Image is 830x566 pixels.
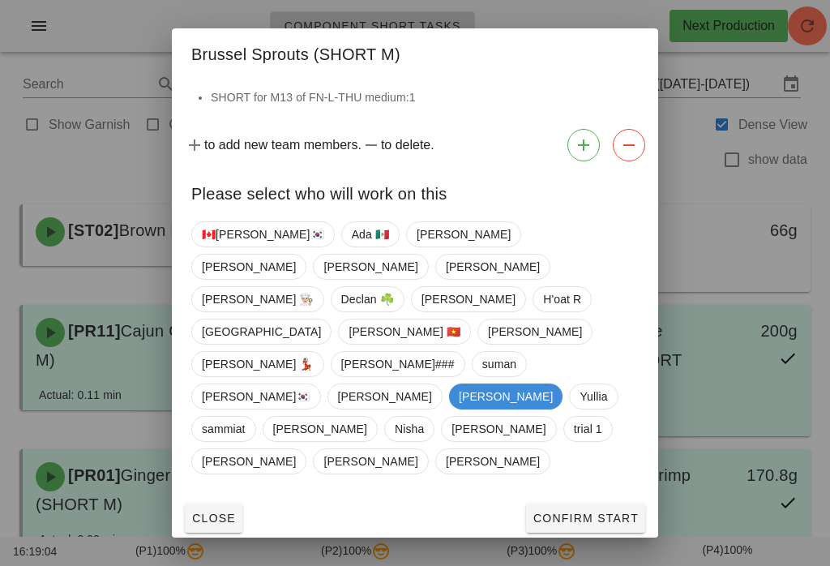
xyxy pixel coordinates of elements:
[211,88,639,106] li: SHORT for M13 of FN-L-THU medium:1
[446,255,540,279] span: [PERSON_NAME]
[185,504,242,533] button: Close
[341,352,455,376] span: [PERSON_NAME]###
[172,28,658,75] div: Brussel Sprouts (SHORT M)
[574,417,602,441] span: trial 1
[172,168,658,215] div: Please select who will work on this
[273,417,367,441] span: [PERSON_NAME]
[352,222,389,247] span: Ada 🇲🇽
[533,512,639,525] span: Confirm Start
[417,222,511,247] span: [PERSON_NAME]
[202,449,296,474] span: [PERSON_NAME]
[543,287,581,311] span: H'oat R
[172,122,658,168] div: to add new team members. to delete.
[349,319,460,344] span: [PERSON_NAME] 🇻🇳
[338,384,432,409] span: [PERSON_NAME]
[395,417,424,441] span: Nisha
[323,449,417,474] span: [PERSON_NAME]
[202,222,324,247] span: 🇨🇦[PERSON_NAME]🇰🇷
[341,287,394,311] span: Declan ☘️
[451,417,545,441] span: [PERSON_NAME]
[323,255,417,279] span: [PERSON_NAME]
[446,449,540,474] span: [PERSON_NAME]
[459,384,553,409] span: [PERSON_NAME]
[421,287,516,311] span: [PERSON_NAME]
[202,417,246,441] span: sammiat
[202,319,321,344] span: [GEOGRAPHIC_DATA]
[202,352,314,376] span: [PERSON_NAME] 💃🏽
[482,352,517,376] span: suman
[580,384,607,409] span: Yullia
[191,512,236,525] span: Close
[202,287,314,311] span: [PERSON_NAME] 👨🏼‍🍳
[202,255,296,279] span: [PERSON_NAME]
[526,504,645,533] button: Confirm Start
[488,319,582,344] span: [PERSON_NAME]
[202,384,310,409] span: [PERSON_NAME]🇰🇷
